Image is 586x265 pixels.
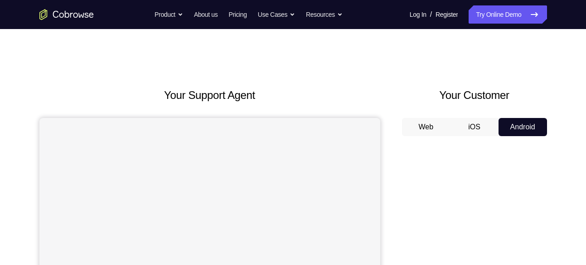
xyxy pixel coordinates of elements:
button: Android [499,118,547,136]
a: Log In [410,5,426,24]
a: Pricing [228,5,247,24]
a: Register [436,5,458,24]
button: Web [402,118,450,136]
a: Try Online Demo [469,5,547,24]
button: iOS [450,118,499,136]
button: Product [155,5,183,24]
a: Go to the home page [39,9,94,20]
span: / [430,9,432,20]
h2: Your Customer [402,87,547,103]
button: Use Cases [258,5,295,24]
h2: Your Support Agent [39,87,380,103]
button: Resources [306,5,343,24]
a: About us [194,5,218,24]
